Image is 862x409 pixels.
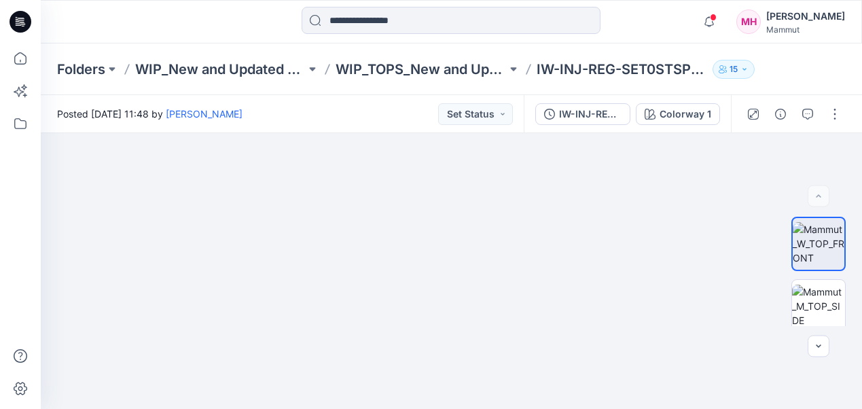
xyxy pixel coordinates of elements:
[535,103,630,125] button: IW-INJ-REG-SET0STSPM-HOOB10-2025-08_WIP
[135,60,306,79] a: WIP_New and Updated Base Pattern
[770,103,791,125] button: Details
[537,60,707,79] p: IW-INJ-REG-SET0STSPM-HOOB10-FW27
[792,285,845,327] img: Mammut_M_TOP_SIDE
[559,107,622,122] div: IW-INJ-REG-SET0STSPM-HOOB10-2025-08_WIP
[766,24,845,35] div: Mammut
[57,107,243,121] span: Posted [DATE] 11:48 by
[793,222,844,265] img: Mammut_W_TOP_FRONT
[736,10,761,34] div: MH
[730,62,738,77] p: 15
[713,60,755,79] button: 15
[636,103,720,125] button: Colorway 1
[660,107,711,122] div: Colorway 1
[336,60,506,79] a: WIP_TOPS_New and Updated Base Patterns
[166,108,243,120] a: [PERSON_NAME]
[57,60,105,79] a: Folders
[766,8,845,24] div: [PERSON_NAME]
